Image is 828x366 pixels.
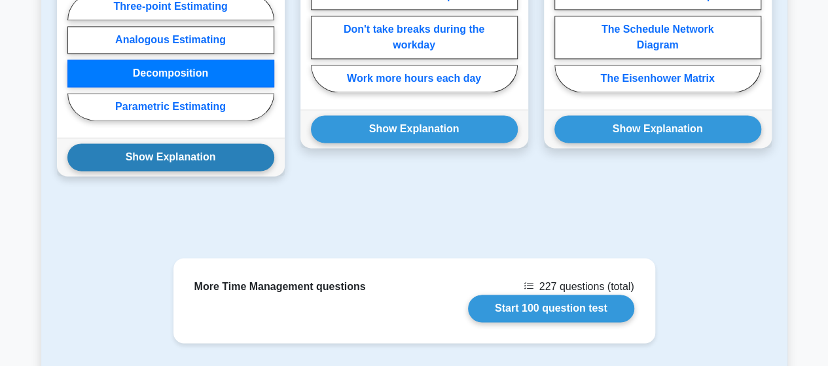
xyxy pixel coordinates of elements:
label: The Schedule Network Diagram [554,16,761,59]
label: The Eisenhower Matrix [554,65,761,92]
label: Analogous Estimating [67,26,274,54]
label: Decomposition [67,60,274,87]
label: Don't take breaks during the workday [311,16,518,59]
label: Parametric Estimating [67,93,274,120]
a: Start 100 question test [468,295,634,322]
button: Show Explanation [311,115,518,143]
label: Work more hours each day [311,65,518,92]
button: Show Explanation [67,143,274,171]
button: Show Explanation [554,115,761,143]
